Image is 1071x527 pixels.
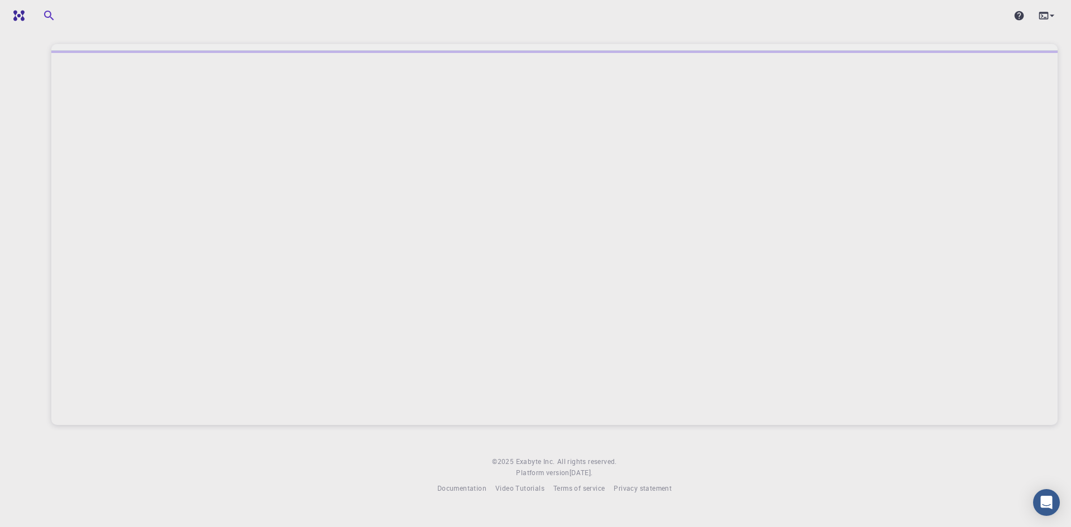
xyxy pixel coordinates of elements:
div: Open Intercom Messenger [1033,489,1060,516]
span: [DATE] . [570,468,593,477]
span: Documentation [437,484,486,492]
span: Privacy statement [614,484,672,492]
img: logo [9,10,25,21]
span: Terms of service [553,484,605,492]
a: Terms of service [553,483,605,494]
span: © 2025 [492,456,515,467]
a: Documentation [437,483,486,494]
a: [DATE]. [570,467,593,478]
span: All rights reserved. [557,456,617,467]
a: Privacy statement [614,483,672,494]
span: Exabyte Inc. [516,457,555,466]
a: Exabyte Inc. [516,456,555,467]
span: Video Tutorials [495,484,544,492]
a: Video Tutorials [495,483,544,494]
span: Platform version [516,467,569,478]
